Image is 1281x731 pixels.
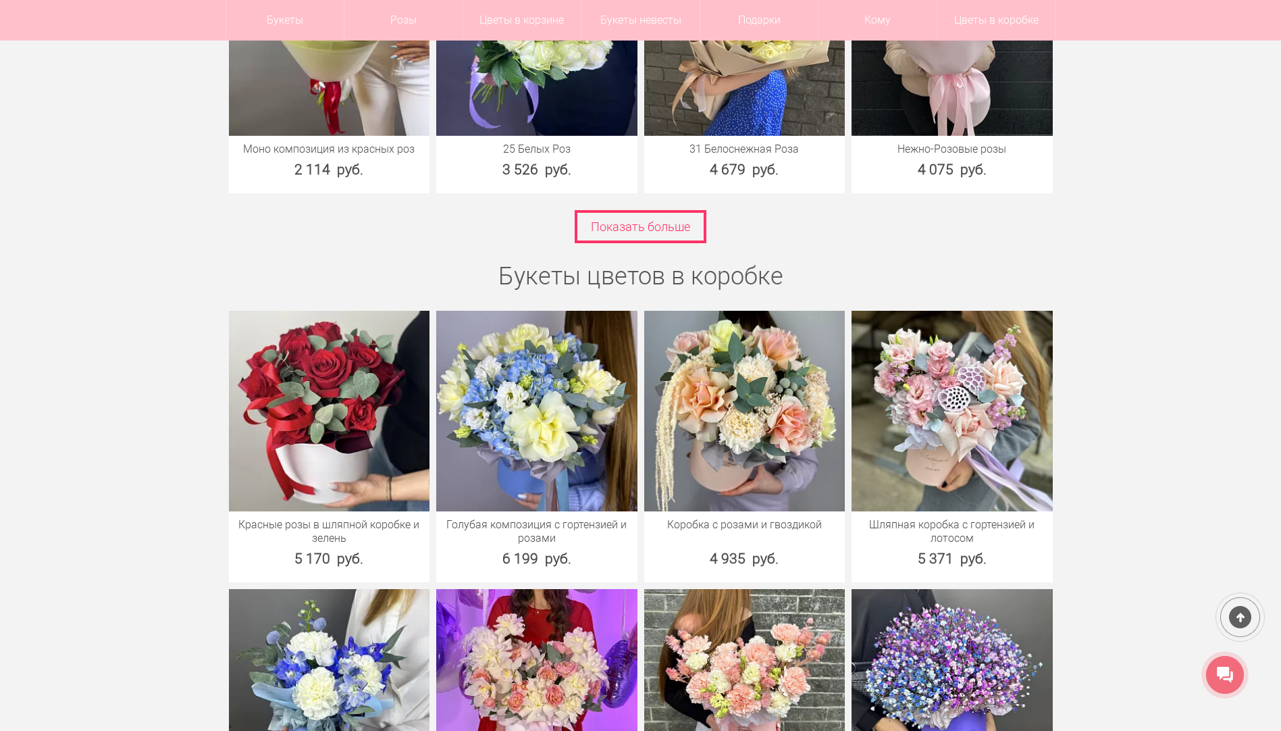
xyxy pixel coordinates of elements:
a: Букеты цветов в коробке [498,262,783,291]
div: 4 679 руб. [644,159,845,180]
img: Голубая композиция с гортензией и розами [436,311,637,512]
a: 31 Белоснежная Роза [651,143,839,156]
img: Шляпная коробка с гортензией и лотосом [852,311,1053,512]
div: 5 371 руб. [852,549,1053,569]
img: Коробка с розами и гвоздикой [644,311,845,512]
div: 4 935 руб. [644,549,845,569]
a: Моно композиция из красных роз [236,143,423,156]
div: 6 199 руб. [436,549,637,569]
div: 4 075 руб. [852,159,1053,180]
a: Коробка с розами и гвоздикой [651,518,839,532]
a: Показать больше [575,210,706,243]
a: Шляпная коробка с гортензией и лотосом [858,518,1046,545]
div: 3 526 руб. [436,159,637,180]
a: Голубая композиция с гортензией и розами [443,518,631,545]
a: Красные розы в шляпной коробке и зелень [236,518,423,545]
div: 5 170 руб. [229,549,430,569]
a: 25 Белых Роз [443,143,631,156]
div: 2 114 руб. [229,159,430,180]
a: Нежно-Розовые розы [858,143,1046,156]
img: Красные розы в шляпной коробке и зелень [229,311,430,512]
